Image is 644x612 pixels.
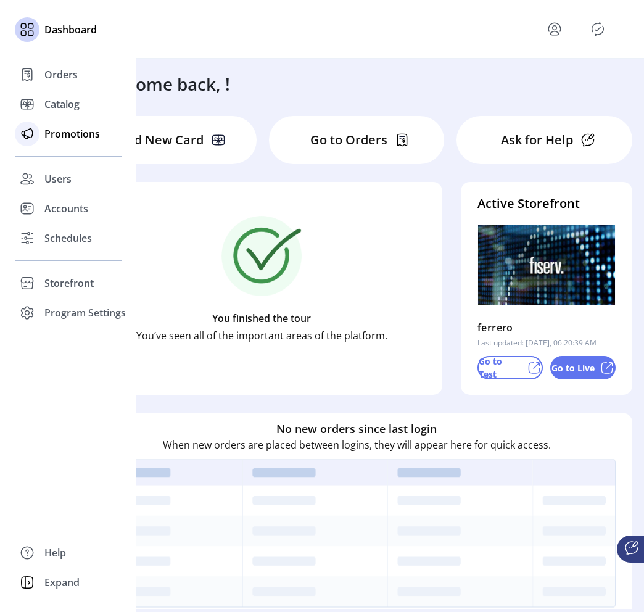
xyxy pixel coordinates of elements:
[136,328,387,343] p: You’ve seen all of the important areas of the platform.
[44,575,80,590] span: Expand
[477,194,616,213] h4: Active Storefront
[545,19,564,39] button: menu
[163,437,551,452] p: When new orders are placed between logins, they will appear here for quick access.
[44,231,92,246] span: Schedules
[44,172,72,186] span: Users
[44,201,88,216] span: Accounts
[310,131,387,149] p: Go to Orders
[588,19,608,39] button: Publisher Panel
[479,355,522,381] p: Go to Test
[477,318,513,337] p: ferrero
[119,131,204,149] p: Add New Card
[212,311,311,326] p: You finished the tour
[551,362,595,374] p: Go to Live
[44,97,80,112] span: Catalog
[276,421,437,437] h6: No new orders since last login
[44,276,94,291] span: Storefront
[44,545,66,560] span: Help
[44,305,126,320] span: Program Settings
[501,131,573,149] p: Ask for Help
[44,126,100,141] span: Promotions
[477,337,597,349] p: Last updated: [DATE], 06:20:39 AM
[44,22,97,37] span: Dashboard
[96,71,230,97] h3: Welcome back, !
[44,67,78,82] span: Orders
